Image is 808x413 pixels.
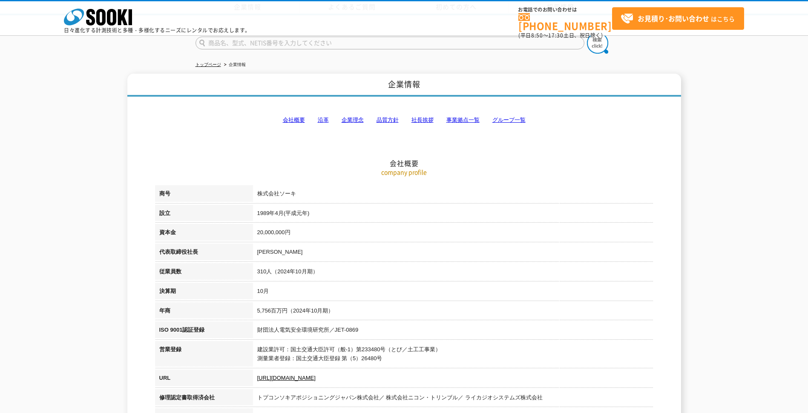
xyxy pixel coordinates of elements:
[377,117,399,123] a: 品質方針
[155,168,653,177] p: company profile
[155,244,253,263] th: 代表取締役社長
[155,370,253,389] th: URL
[411,117,434,123] a: 社長挨拶
[518,32,603,39] span: (平日 ～ 土日、祝日除く)
[257,375,316,381] a: [URL][DOMAIN_NAME]
[155,389,253,409] th: 修理認定書取得済会社
[155,283,253,302] th: 決算期
[253,205,653,224] td: 1989年4月(平成元年)
[342,117,364,123] a: 企業理念
[155,205,253,224] th: 設立
[518,7,612,12] span: お電話でのお問い合わせは
[518,13,612,31] a: [PHONE_NUMBER]
[155,185,253,205] th: 商号
[492,117,526,123] a: グループ一覧
[318,117,329,123] a: 沿革
[253,185,653,205] td: 株式会社ソーキ
[196,62,221,67] a: トップページ
[196,37,584,49] input: 商品名、型式、NETIS番号を入力してください
[155,74,653,168] h2: 会社概要
[253,224,653,244] td: 20,000,000円
[155,321,253,341] th: ISO 9001認証登録
[253,341,653,370] td: 建設業許可：国土交通大臣許可（般-1）第233480号（とび／土工工事業） 測量業者登録：国土交通大臣登録 第（5）26480号
[253,283,653,302] td: 10月
[621,12,735,25] span: はこちら
[253,302,653,322] td: 5,756百万円（2024年10月期）
[155,263,253,283] th: 従業員数
[253,244,653,263] td: [PERSON_NAME]
[155,341,253,370] th: 営業登録
[446,117,480,123] a: 事業拠点一覧
[155,302,253,322] th: 年商
[253,321,653,341] td: 財団法人電気安全環境研究所／JET-0869
[155,224,253,244] th: 資本金
[587,32,608,54] img: btn_search.png
[222,60,246,69] li: 企業情報
[127,74,681,97] h1: 企業情報
[283,117,305,123] a: 会社概要
[531,32,543,39] span: 8:50
[612,7,744,30] a: お見積り･お問い合わせはこちら
[548,32,564,39] span: 17:30
[64,28,250,33] p: 日々進化する計測技術と多種・多様化するニーズにレンタルでお応えします。
[638,13,709,23] strong: お見積り･お問い合わせ
[253,389,653,409] td: トプコンソキアポジショニングジャパン株式会社／ 株式会社ニコン・トリンブル／ ライカジオシステムズ株式会社
[253,263,653,283] td: 310人（2024年10月期）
